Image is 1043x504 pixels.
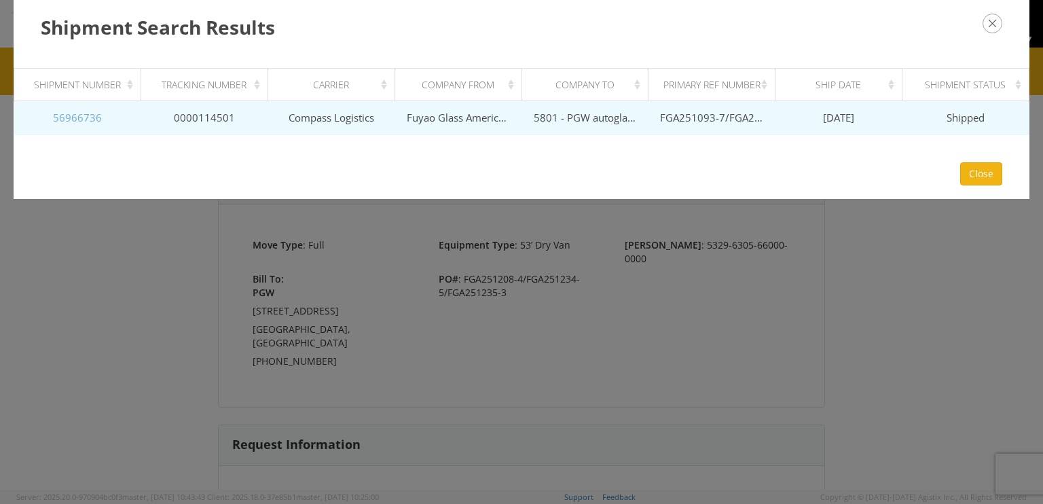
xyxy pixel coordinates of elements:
[53,111,102,124] a: 56966736
[41,14,1002,41] h3: Shipment Search Results
[141,101,268,135] td: 0000114501
[534,78,644,92] div: Company To
[153,78,263,92] div: Tracking Number
[395,101,521,135] td: Fuyao Glass America Inc
[26,78,136,92] div: Shipment Number
[947,111,985,124] span: Shipped
[788,78,898,92] div: Ship Date
[648,101,775,135] td: FGA251093-7/FGA251148-6/FGA251279-2/FGA251313-1/FGA251314-1
[521,101,648,135] td: 5801 - PGW autoglass - [GEOGRAPHIC_DATA] Hub
[280,78,390,92] div: Carrier
[915,78,1025,92] div: Shipment Status
[823,111,854,124] span: [DATE]
[960,162,1002,185] button: Close
[661,78,771,92] div: Primary Ref Number
[268,101,395,135] td: Compass Logistics
[407,78,517,92] div: Company From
